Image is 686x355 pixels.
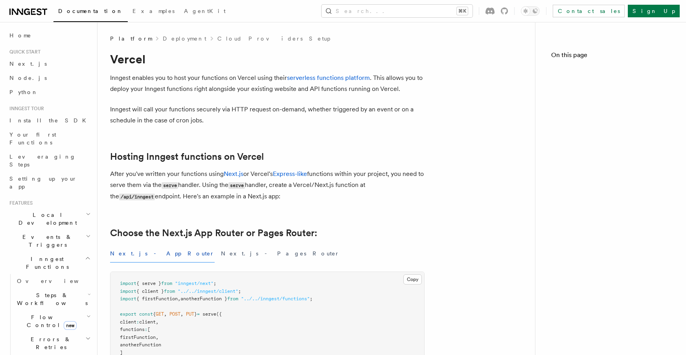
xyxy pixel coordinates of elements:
[14,274,92,288] a: Overview
[14,335,85,351] span: Errors & Retries
[6,28,92,43] a: Home
[169,311,180,317] span: POST
[238,288,241,294] span: ;
[628,5,680,17] a: Sign Up
[6,85,92,99] a: Python
[136,281,161,286] span: { serve }
[136,288,164,294] span: { client }
[110,72,425,94] p: Inngest enables you to host your functions on Vercel using their . This allows you to deploy your...
[147,327,150,332] span: [
[175,281,213,286] span: "inngest/next"
[6,105,44,112] span: Inngest tour
[553,5,625,17] a: Contact sales
[6,255,85,271] span: Inngest Functions
[9,31,31,39] span: Home
[6,57,92,71] a: Next.js
[164,288,175,294] span: from
[310,296,313,301] span: ;
[186,311,194,317] span: PUT
[120,327,145,332] span: functions
[322,5,473,17] button: Search...⌘K
[139,319,156,325] span: client
[110,35,152,43] span: Platform
[120,281,136,286] span: import
[178,288,238,294] span: "../../inngest/client"
[9,153,76,168] span: Leveraging Steps
[224,170,243,177] a: Next.js
[53,2,128,22] a: Documentation
[202,311,216,317] span: serve
[9,61,47,67] span: Next.js
[110,227,317,239] a: Choose the Next.js App Router or Pages Router:
[457,7,468,15] kbd: ⌘K
[273,170,307,177] a: Express-like
[120,311,136,317] span: export
[58,8,123,14] span: Documentation
[6,230,92,252] button: Events & Triggers
[184,8,226,14] span: AgentKit
[6,150,92,172] a: Leveraging Steps
[162,182,178,189] code: serve
[6,208,92,230] button: Local Development
[120,335,156,340] span: firstFunction
[6,128,92,150] a: Your first Functions
[197,311,200,317] span: =
[194,311,197,317] span: }
[145,327,147,332] span: :
[9,117,91,124] span: Install the SDK
[164,311,167,317] span: ,
[14,313,86,329] span: Flow Control
[521,6,540,16] button: Toggle dark mode
[139,311,153,317] span: const
[136,296,178,301] span: { firstFunction
[128,2,179,21] a: Examples
[156,311,164,317] span: GET
[6,71,92,85] a: Node.js
[216,311,222,317] span: ({
[156,335,158,340] span: ,
[110,104,425,126] p: Inngest will call your functions securely via HTTP request on-demand, whether triggered by an eve...
[217,35,330,43] a: Cloud Providers Setup
[132,8,175,14] span: Examples
[9,89,38,95] span: Python
[179,2,230,21] a: AgentKit
[241,296,310,301] span: "../../inngest/functions"
[287,74,370,81] a: serverless functions platform
[180,296,227,301] span: anotherFunction }
[119,194,155,200] code: /api/inngest
[6,49,40,55] span: Quick start
[110,52,425,66] h1: Vercel
[153,311,156,317] span: {
[6,211,86,227] span: Local Development
[221,245,340,263] button: Next.js - Pages Router
[120,342,161,348] span: anotherFunction
[136,319,139,325] span: :
[110,168,425,202] p: After you've written your functions using or Vercel's functions within your project, you need to ...
[161,281,172,286] span: from
[6,233,86,249] span: Events & Triggers
[6,172,92,194] a: Setting up your app
[64,321,77,330] span: new
[120,288,136,294] span: import
[14,288,92,310] button: Steps & Workflows
[14,310,92,332] button: Flow Controlnew
[14,332,92,354] button: Errors & Retries
[120,296,136,301] span: import
[213,281,216,286] span: ;
[120,319,136,325] span: client
[9,176,77,190] span: Setting up your app
[9,75,47,81] span: Node.js
[156,319,158,325] span: ,
[6,252,92,274] button: Inngest Functions
[180,311,183,317] span: ,
[6,200,33,206] span: Features
[9,131,56,146] span: Your first Functions
[227,296,238,301] span: from
[17,278,98,284] span: Overview
[14,291,88,307] span: Steps & Workflows
[163,35,206,43] a: Deployment
[110,151,264,162] a: Hosting Inngest functions on Vercel
[551,50,670,63] h4: On this page
[228,182,245,189] code: serve
[110,245,215,263] button: Next.js - App Router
